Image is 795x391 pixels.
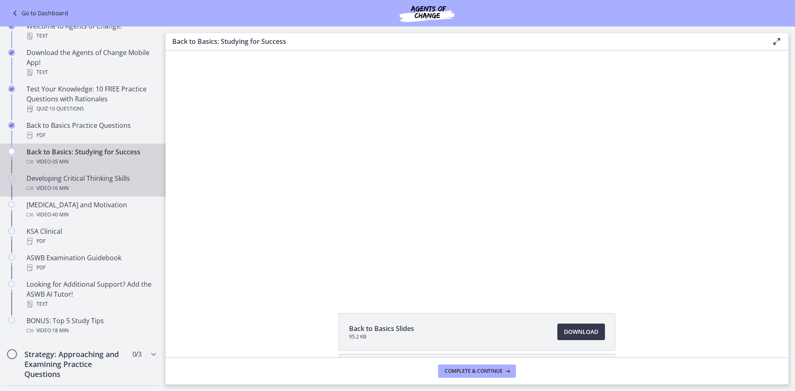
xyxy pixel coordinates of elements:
div: Back to Basics Practice Questions [26,120,156,140]
span: Complete & continue [445,368,503,374]
div: ASWB Examination Guidebook [26,253,156,273]
div: PDF [26,263,156,273]
i: Completed [8,86,15,92]
a: Download [557,324,605,340]
div: BONUS: Top 5 Study Tips [26,316,156,336]
div: Welcome to Agents of Change! [26,21,156,41]
div: Video [26,157,156,167]
span: 95.2 KB [349,333,414,340]
div: Text [26,67,156,77]
img: Agents of Change [377,3,477,23]
div: PDF [26,236,156,246]
div: Text [26,299,156,309]
div: Download the Agents of Change Mobile App! [26,48,156,77]
div: KSA Clinical [26,226,156,246]
div: PDF [26,130,156,140]
iframe: Video Lesson [166,50,788,294]
a: Go to Dashboard [10,8,68,18]
div: Quiz [26,104,156,114]
span: Download [564,327,598,337]
h3: Back to Basics: Studying for Success [172,36,759,46]
i: Completed [8,122,15,129]
span: Back to Basics Slides [349,324,414,333]
div: Back to Basics: Studying for Success [26,147,156,167]
div: Video [26,183,156,193]
span: · 18 min [51,326,69,336]
span: · 40 min [51,210,69,220]
span: · 10 Questions [48,104,84,114]
div: Text [26,31,156,41]
button: Complete & continue [438,365,516,378]
span: · 16 min [51,183,69,193]
h2: Strategy: Approaching and Examining Practice Questions [24,349,125,379]
i: Completed [8,49,15,56]
div: Developing Critical Thinking Skills [26,173,156,193]
div: Video [26,326,156,336]
div: Video [26,210,156,220]
div: [MEDICAL_DATA] and Motivation [26,200,156,220]
div: Test Your Knowledge: 10 FREE Practice Questions with Rationales [26,84,156,114]
span: 0 / 3 [132,349,141,359]
span: · 35 min [51,157,69,167]
div: Looking for Additional Support? Add the ASWB AI Tutor! [26,279,156,309]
